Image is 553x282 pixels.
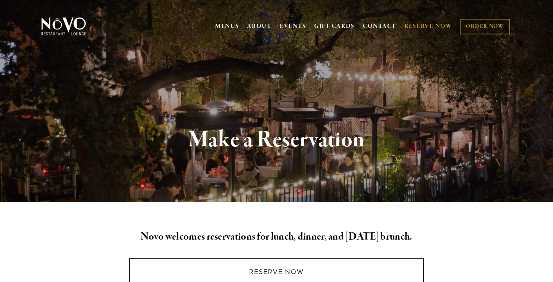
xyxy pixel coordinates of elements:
a: ABOUT [247,23,272,30]
a: EVENTS [280,23,306,30]
a: RESERVE NOW [404,19,452,34]
a: MENUS [215,23,239,30]
img: Novo Restaurant &amp; Lounge [40,17,88,36]
a: GIFT CARDS [314,19,355,34]
strong: Make a Reservation [188,125,365,154]
a: ORDER NOW [460,19,510,34]
h2: Novo welcomes reservations for lunch, dinner, and [DATE] brunch. [54,229,499,245]
a: CONTACT [363,19,396,34]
